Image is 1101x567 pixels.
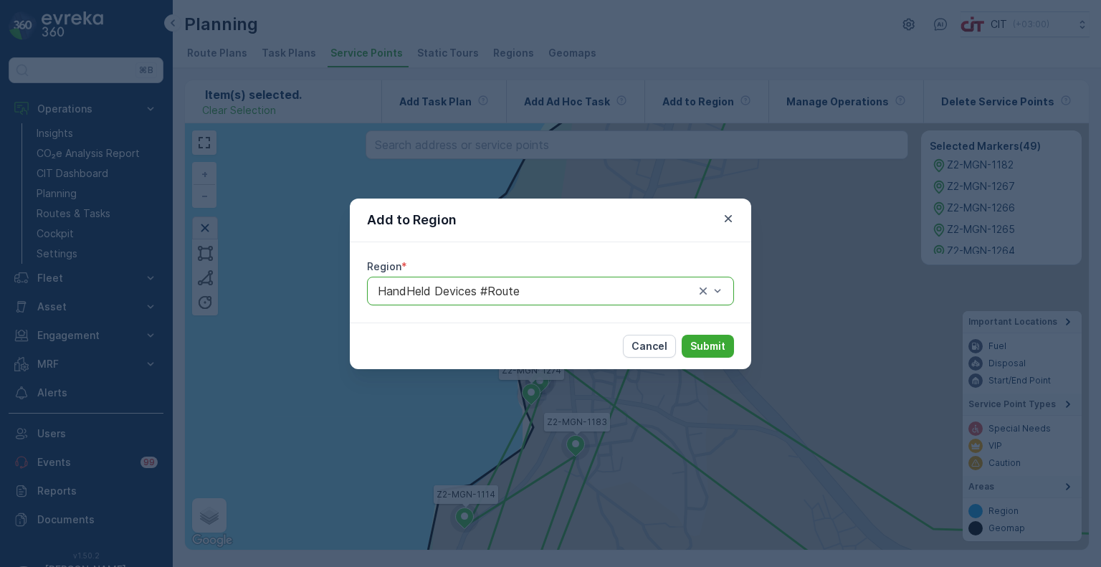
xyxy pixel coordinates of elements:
[690,339,725,353] p: Submit
[631,339,667,353] p: Cancel
[367,210,457,230] p: Add to Region
[682,335,734,358] button: Submit
[367,260,401,272] label: Region
[623,335,676,358] button: Cancel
